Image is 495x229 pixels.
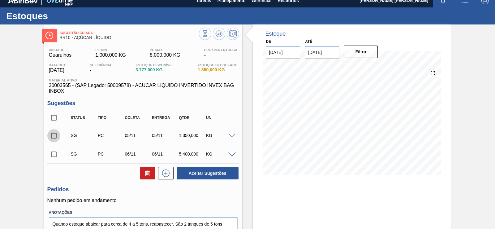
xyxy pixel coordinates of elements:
span: Data out [49,63,66,67]
span: 3.777,000 KG [136,68,174,72]
button: Visão Geral dos Estoques [199,28,211,40]
span: Material ativo [49,78,238,82]
div: 05/11/2025 [123,133,153,138]
button: Aceitar Sugestões [177,167,239,179]
span: 8.000,000 KG [150,52,180,58]
div: Tipo [96,116,126,120]
button: Atualizar Gráfico [213,28,225,40]
label: De [266,39,271,44]
div: 1.350,000 [178,133,207,138]
div: 5.400,000 [178,152,207,156]
label: Até [305,39,312,44]
div: Coleta [123,116,153,120]
span: 1.350,000 KG [198,68,237,72]
div: Aceitar Sugestões [174,166,239,180]
div: Estoque [265,31,286,37]
div: - [88,63,113,73]
h3: Sugestões [47,100,239,107]
input: dd/mm/yyyy [305,46,339,59]
span: PE MAX [150,48,180,52]
span: PE MIN [95,48,126,52]
span: Suficiência [90,63,111,67]
div: Excluir Sugestões [137,167,155,179]
button: Programar Estoque [227,28,239,40]
div: Sugestão Criada [69,133,99,138]
div: - [203,48,239,58]
div: Status [69,116,99,120]
span: [DATE] [49,68,66,73]
p: Nenhum pedido em andamento [47,198,239,203]
label: Anotações [49,208,238,217]
div: 05/11/2025 [150,133,180,138]
span: 1.000,000 KG [95,52,126,58]
h3: Pedidos [47,186,239,193]
h1: Estoques [6,12,116,20]
div: 06/11/2025 [123,152,153,156]
div: UN [204,116,234,120]
div: Entrega [150,116,180,120]
div: 06/11/2025 [150,152,180,156]
span: 30003565 - (SAP Legado: 50009578) - ACUCAR LIQUIDO INVERTIDO INVEX BAG INBOX [49,83,238,94]
input: dd/mm/yyyy [266,46,300,59]
span: BR10 - AÇÚCAR LÍQUIDO [60,35,199,40]
div: Nova sugestão [155,167,174,179]
span: Sugestão Criada [60,31,199,35]
div: Pedido de Compra [96,133,126,138]
div: Sugestão Criada [69,152,99,156]
span: Guarulhos [49,52,72,58]
button: Filtro [344,46,378,58]
span: Estoque Bloqueado [198,63,237,67]
div: Pedido de Compra [96,152,126,156]
img: Ícone [45,32,53,39]
div: KG [204,133,234,138]
div: KG [204,152,234,156]
span: Próxima Entrega [204,48,238,52]
div: Qtde [178,116,207,120]
span: Estoque Disponível [136,63,174,67]
span: Unidade [49,48,72,52]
